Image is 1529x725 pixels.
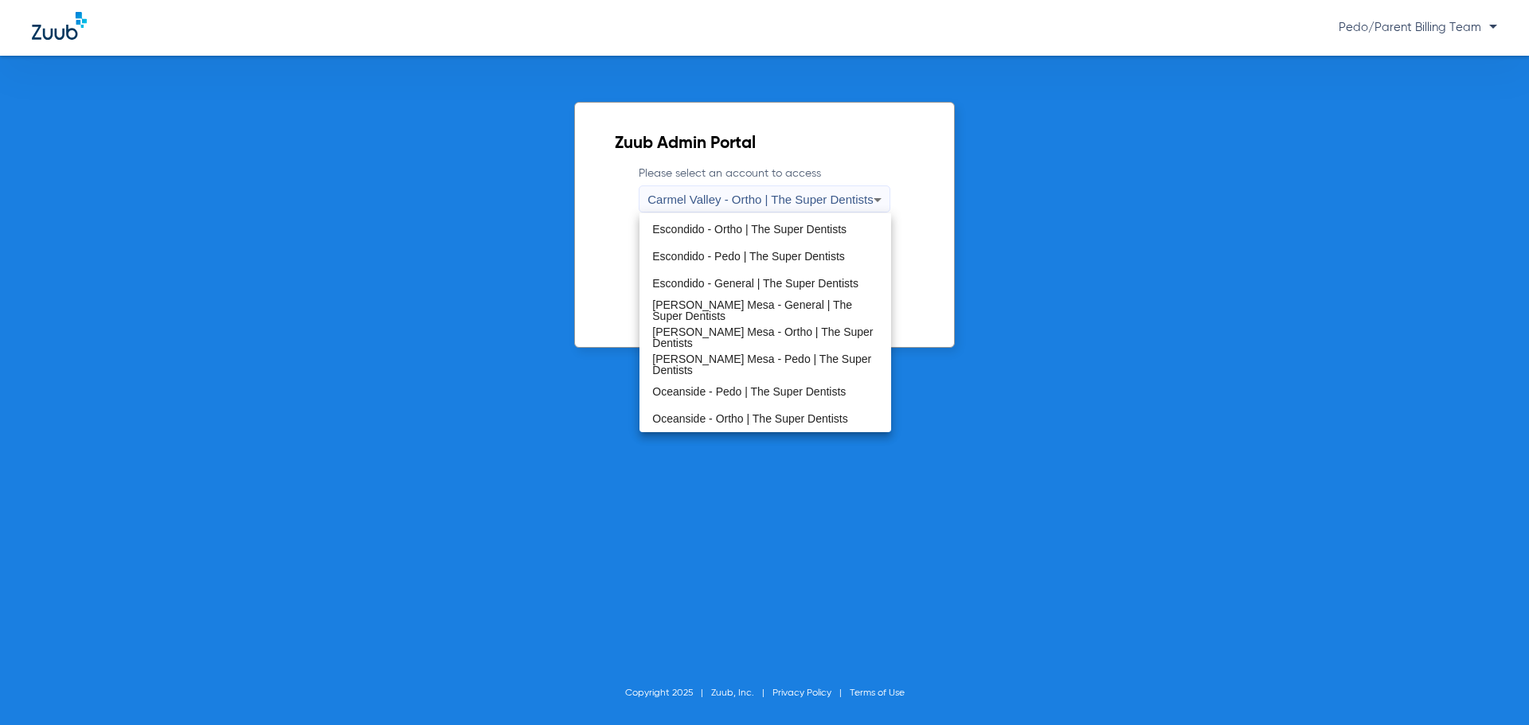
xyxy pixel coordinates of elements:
span: Oceanside - Pedo | The Super Dentists [652,386,846,397]
span: [PERSON_NAME] Mesa - Ortho | The Super Dentists [652,326,878,349]
span: Escondido - Pedo | The Super Dentists [652,251,845,262]
span: Escondido - General | The Super Dentists [652,278,858,289]
span: Escondido - Ortho | The Super Dentists [652,224,847,235]
span: [PERSON_NAME] Mesa - General | The Super Dentists [652,299,878,322]
span: Oceanside - Ortho | The Super Dentists [652,413,847,424]
span: [PERSON_NAME] Mesa - Pedo | The Super Dentists [652,353,878,376]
